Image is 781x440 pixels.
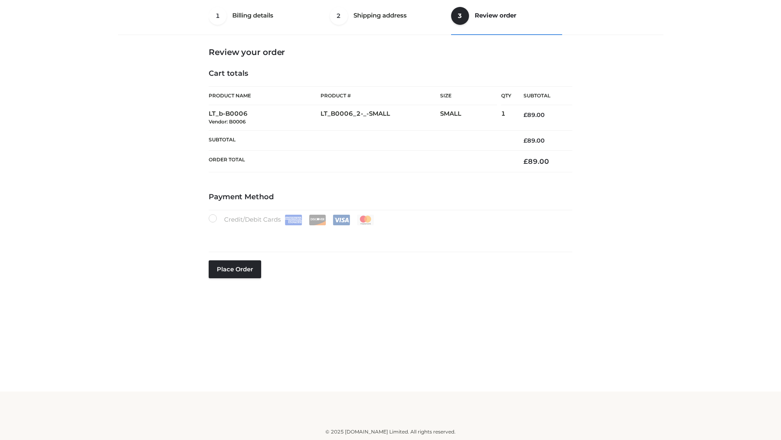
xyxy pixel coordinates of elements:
[524,111,527,119] span: £
[209,214,375,225] label: Credit/Debit Cards
[511,87,572,105] th: Subtotal
[285,215,302,225] img: Amex
[524,137,527,144] span: £
[524,137,545,144] bdi: 89.00
[501,86,511,105] th: Qty
[209,193,572,202] h4: Payment Method
[501,105,511,131] td: 1
[524,157,549,165] bdi: 89.00
[524,157,528,165] span: £
[209,69,572,78] h4: Cart totals
[209,151,511,172] th: Order Total
[309,215,326,225] img: Discover
[209,47,572,57] h3: Review your order
[321,86,440,105] th: Product #
[333,215,350,225] img: Visa
[209,105,321,131] td: LT_b-B0006
[524,111,545,119] bdi: 89.00
[321,105,440,131] td: LT_B0006_2-_-SMALL
[357,215,374,225] img: Mastercard
[209,86,321,105] th: Product Name
[209,260,261,278] button: Place order
[440,87,497,105] th: Size
[209,130,511,150] th: Subtotal
[440,105,501,131] td: SMALL
[209,119,246,125] small: Vendor: B0006
[121,428,660,436] div: © 2025 [DOMAIN_NAME] Limited. All rights reserved.
[214,229,567,238] iframe: Secure card payment input frame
